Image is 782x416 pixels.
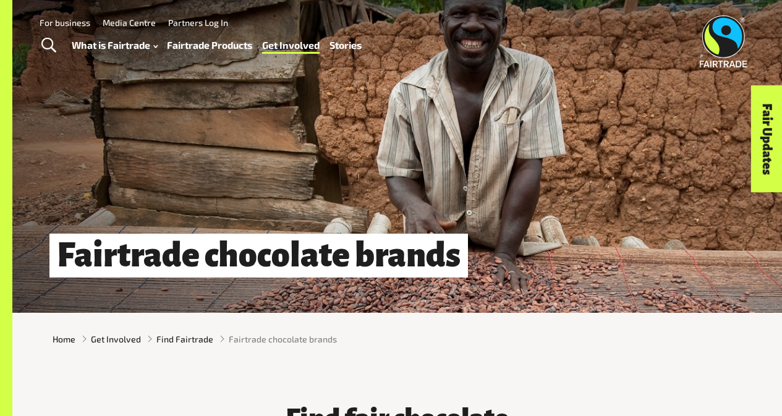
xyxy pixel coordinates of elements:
a: Toggle Search [33,30,64,61]
a: Media Centre [103,17,156,28]
a: What is Fairtrade [72,36,158,54]
a: Get Involved [262,36,320,54]
a: Stories [329,36,362,54]
a: Find Fairtrade [156,333,213,346]
span: Fairtrade chocolate brands [229,333,337,346]
img: Fairtrade Australia New Zealand logo [700,15,747,67]
a: Partners Log In [168,17,228,28]
a: Fairtrade Products [167,36,252,54]
a: Get Involved [91,333,141,346]
a: Home [53,333,75,346]
a: For business [40,17,90,28]
h1: Fairtrade chocolate brands [49,234,468,278]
